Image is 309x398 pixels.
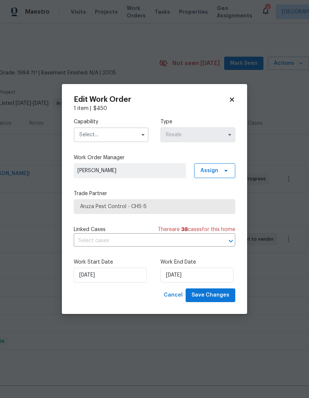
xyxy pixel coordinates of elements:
[160,268,233,282] input: M/D/YYYY
[160,118,235,126] label: Type
[74,268,147,282] input: M/D/YYYY
[80,203,229,210] span: Aruza Pest Control - CHS-S
[158,226,235,233] span: There are case s for this home
[139,130,147,139] button: Show options
[74,127,149,142] input: Select...
[74,105,235,112] div: 1 item |
[74,226,106,233] span: Linked Cases
[160,127,235,142] input: Select...
[164,291,183,300] span: Cancel
[93,106,107,111] span: $ 450
[74,235,215,247] input: Select cases
[200,167,218,174] span: Assign
[160,258,235,266] label: Work End Date
[74,118,149,126] label: Capability
[74,190,235,197] label: Trade Partner
[74,154,235,161] label: Work Order Manager
[226,236,236,246] button: Open
[77,167,182,174] span: [PERSON_NAME]
[74,258,149,266] label: Work Start Date
[161,288,186,302] button: Cancel
[186,288,235,302] button: Save Changes
[74,96,229,103] h2: Edit Work Order
[181,227,188,232] span: 38
[192,291,229,300] span: Save Changes
[225,130,234,139] button: Show options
